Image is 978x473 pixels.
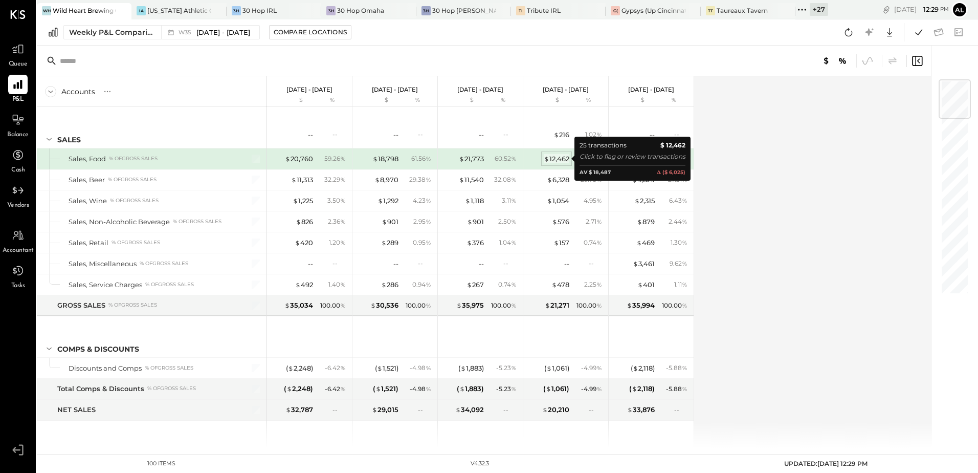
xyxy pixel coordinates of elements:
div: 0.74 [498,280,517,289]
div: - 5.88 [666,384,687,394]
div: AV $ 18,487 [580,168,611,177]
div: 901 [382,217,398,227]
div: 20,760 [285,154,313,164]
span: $ [634,197,640,205]
div: 9.62 [670,259,687,268]
div: 401 [637,280,655,290]
span: $ [286,384,292,393]
span: % [596,301,602,309]
div: Sales, Food [69,154,106,164]
div: 2.71 [586,217,602,226]
div: Tribute IRL [527,6,561,15]
div: ( 1,521 ) [373,384,398,394]
div: [US_STATE] Athletic Club [147,6,211,15]
div: % of GROSS SALES [109,155,158,162]
div: Weekly P&L Comparison [69,27,155,37]
div: 4.95 [584,196,602,205]
span: % [596,280,602,288]
div: 157 [553,238,569,248]
span: $ [295,239,300,247]
span: % [340,384,346,393]
span: $ [636,239,642,247]
div: - 4.98 [410,363,431,373]
div: ( 1,061 ) [543,384,569,394]
div: 420 [295,238,313,248]
div: 59.26 [324,154,346,163]
span: % [426,196,431,204]
div: 2.44 [669,217,687,226]
div: 29.38 [409,175,431,184]
span: $ [460,364,466,372]
span: % [340,363,346,372]
span: % [682,259,687,267]
span: $ [542,405,548,414]
button: Weekly P&L Comparison W35[DATE] - [DATE] [63,25,260,39]
div: 0.74 [584,238,602,247]
div: % of GROSS SALES [145,281,194,288]
div: 286 [381,280,398,290]
p: [DATE] - [DATE] [457,86,503,93]
div: 6.43 [669,196,687,205]
div: [DATE] [894,5,949,14]
span: $ [547,176,552,184]
span: % [511,238,517,246]
div: ( 1,061 ) [544,363,569,373]
a: P&L [1,75,35,104]
span: $ [637,218,642,226]
div: 2,315 [634,196,655,206]
a: Accountant [1,226,35,255]
span: $ [377,197,383,205]
div: $ [614,96,655,104]
span: $ [546,364,552,372]
span: $ [546,384,551,393]
div: 30,536 [370,300,398,310]
div: 35,975 [456,300,484,310]
span: $ [288,364,294,372]
span: % [596,363,602,372]
div: % of GROSS SALES [110,197,159,204]
span: $ [465,197,471,205]
div: $ [358,96,398,104]
div: NET SALES [57,405,96,415]
div: -- [674,405,687,414]
span: $ [372,155,378,163]
span: % [511,280,517,288]
div: -- [393,130,398,140]
div: Wild Heart Brewing Company [53,6,116,15]
span: $ [381,281,387,289]
div: TT [706,6,715,15]
div: Comps & Discounts [57,344,139,354]
span: $ [632,176,637,184]
span: $ [455,405,461,414]
span: % [596,217,602,225]
b: 𝚫 ($ 6,025) [657,168,685,177]
div: - 4.99 [581,384,602,394]
div: Sales, Non-Alcoholic Beverage [69,217,170,227]
div: - 4.99 [581,363,602,373]
div: - 5.23 [496,363,517,373]
span: % [426,384,431,393]
span: $ [459,155,464,163]
p: [DATE] - [DATE] [543,86,589,93]
span: Accountant [3,246,34,255]
div: 0.95 [413,238,431,247]
div: 376 [466,238,484,248]
div: 826 [296,217,313,227]
div: % [572,96,605,104]
span: $ [370,301,376,309]
a: Balance [1,110,35,140]
div: 8,970 [374,175,398,185]
span: $ [377,364,383,372]
div: 33,876 [627,405,655,415]
div: - 5.23 [496,384,517,394]
div: $ [528,96,569,104]
div: % of GROSS SALES [112,239,160,246]
p: [DATE] - [DATE] [372,86,418,93]
span: $ [284,301,290,309]
div: GROSS SALES [57,300,105,310]
span: $ [551,281,557,289]
div: Accounts [61,87,95,97]
div: -- [650,130,655,140]
span: % [340,238,346,246]
div: 100.00 [406,301,431,310]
